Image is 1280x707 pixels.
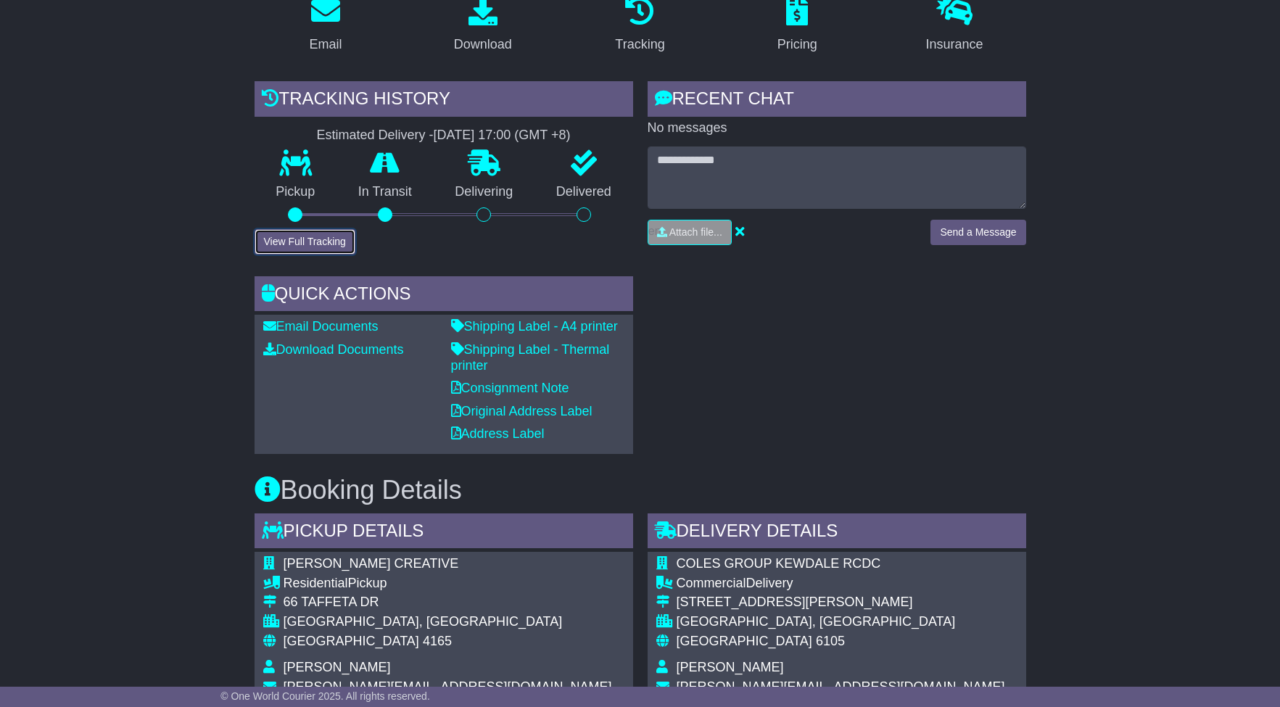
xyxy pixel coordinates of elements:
[677,679,1005,694] span: [PERSON_NAME][EMAIL_ADDRESS][DOMAIN_NAME]
[255,184,337,200] p: Pickup
[677,576,746,590] span: Commercial
[677,614,1005,630] div: [GEOGRAPHIC_DATA], [GEOGRAPHIC_DATA]
[255,476,1026,505] h3: Booking Details
[434,184,535,200] p: Delivering
[451,426,545,441] a: Address Label
[930,220,1025,245] button: Send a Message
[336,184,434,200] p: In Transit
[220,690,430,702] span: © One World Courier 2025. All rights reserved.
[451,342,610,373] a: Shipping Label - Thermal printer
[255,513,633,553] div: Pickup Details
[263,319,379,334] a: Email Documents
[451,319,618,334] a: Shipping Label - A4 printer
[255,229,355,255] button: View Full Tracking
[284,595,612,611] div: 66 TAFFETA DR
[284,576,348,590] span: Residential
[284,614,612,630] div: [GEOGRAPHIC_DATA], [GEOGRAPHIC_DATA]
[648,513,1026,553] div: Delivery Details
[423,634,452,648] span: 4165
[926,35,983,54] div: Insurance
[534,184,633,200] p: Delivered
[263,342,404,357] a: Download Documents
[677,576,1005,592] div: Delivery
[451,381,569,395] a: Consignment Note
[309,35,342,54] div: Email
[777,35,817,54] div: Pricing
[677,634,812,648] span: [GEOGRAPHIC_DATA]
[677,595,1005,611] div: [STREET_ADDRESS][PERSON_NAME]
[677,660,784,674] span: [PERSON_NAME]
[284,679,612,694] span: [PERSON_NAME][EMAIL_ADDRESS][DOMAIN_NAME]
[255,128,633,144] div: Estimated Delivery -
[434,128,571,144] div: [DATE] 17:00 (GMT +8)
[648,81,1026,120] div: RECENT CHAT
[284,660,391,674] span: [PERSON_NAME]
[451,404,592,418] a: Original Address Label
[615,35,664,54] div: Tracking
[284,576,612,592] div: Pickup
[284,556,459,571] span: [PERSON_NAME] CREATIVE
[648,120,1026,136] p: No messages
[284,634,419,648] span: [GEOGRAPHIC_DATA]
[454,35,512,54] div: Download
[255,81,633,120] div: Tracking history
[255,276,633,315] div: Quick Actions
[677,556,881,571] span: COLES GROUP KEWDALE RCDC
[816,634,845,648] span: 6105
